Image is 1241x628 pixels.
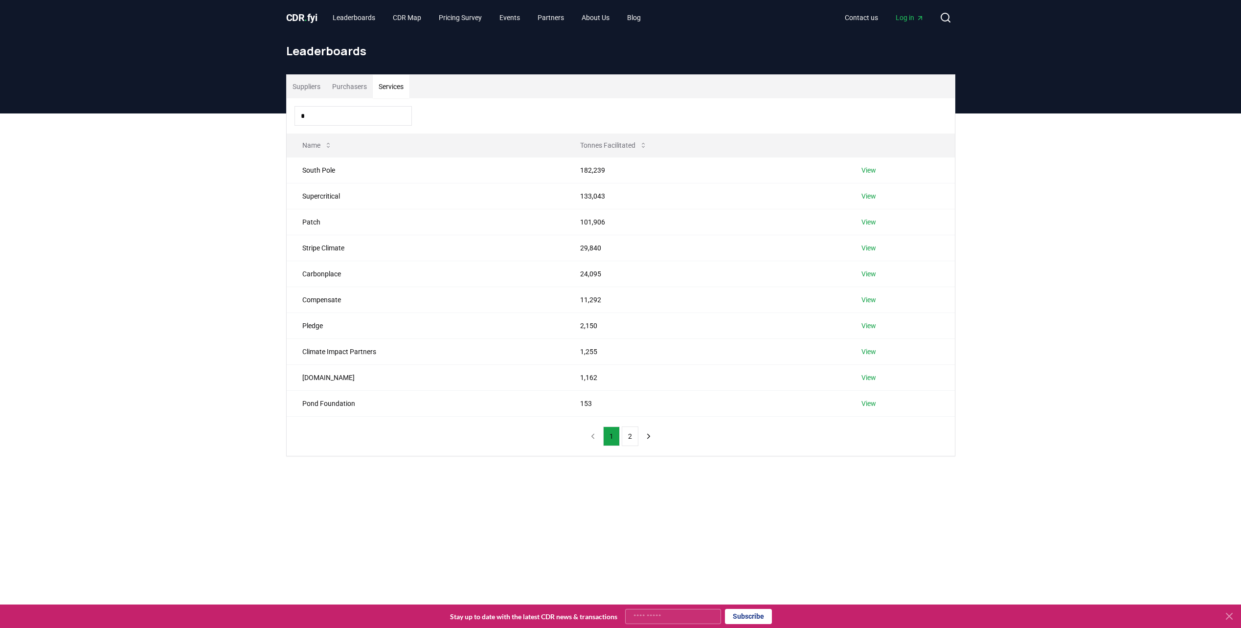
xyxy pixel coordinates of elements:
td: 11,292 [564,287,845,313]
td: Pledge [287,313,565,338]
td: 1,255 [564,338,845,364]
a: View [861,165,876,175]
td: Patch [287,209,565,235]
a: CDR Map [385,9,429,26]
a: View [861,269,876,279]
button: Tonnes Facilitated [572,135,655,155]
a: View [861,191,876,201]
td: Compensate [287,287,565,313]
a: Contact us [837,9,886,26]
td: Climate Impact Partners [287,338,565,364]
td: 29,840 [564,235,845,261]
button: 1 [603,426,620,446]
a: Pricing Survey [431,9,490,26]
td: 133,043 [564,183,845,209]
button: next page [640,426,657,446]
a: View [861,217,876,227]
a: Leaderboards [325,9,383,26]
a: About Us [574,9,617,26]
a: View [861,399,876,408]
button: 2 [622,426,638,446]
a: View [861,243,876,253]
td: 24,095 [564,261,845,287]
button: Suppliers [287,75,326,98]
h1: Leaderboards [286,43,955,59]
a: Log in [888,9,932,26]
td: 2,150 [564,313,845,338]
span: CDR fyi [286,12,317,23]
td: 153 [564,390,845,416]
a: View [861,347,876,357]
a: CDR.fyi [286,11,317,24]
button: Purchasers [326,75,373,98]
a: Blog [619,9,649,26]
span: Log in [896,13,924,22]
td: 182,239 [564,157,845,183]
a: View [861,295,876,305]
nav: Main [325,9,649,26]
td: 101,906 [564,209,845,235]
button: Name [294,135,340,155]
td: Carbonplace [287,261,565,287]
span: . [304,12,307,23]
a: View [861,373,876,382]
button: Services [373,75,409,98]
td: Stripe Climate [287,235,565,261]
a: Partners [530,9,572,26]
td: [DOMAIN_NAME] [287,364,565,390]
a: Events [492,9,528,26]
nav: Main [837,9,932,26]
a: View [861,321,876,331]
td: South Pole [287,157,565,183]
td: Pond Foundation [287,390,565,416]
td: Supercritical [287,183,565,209]
td: 1,162 [564,364,845,390]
